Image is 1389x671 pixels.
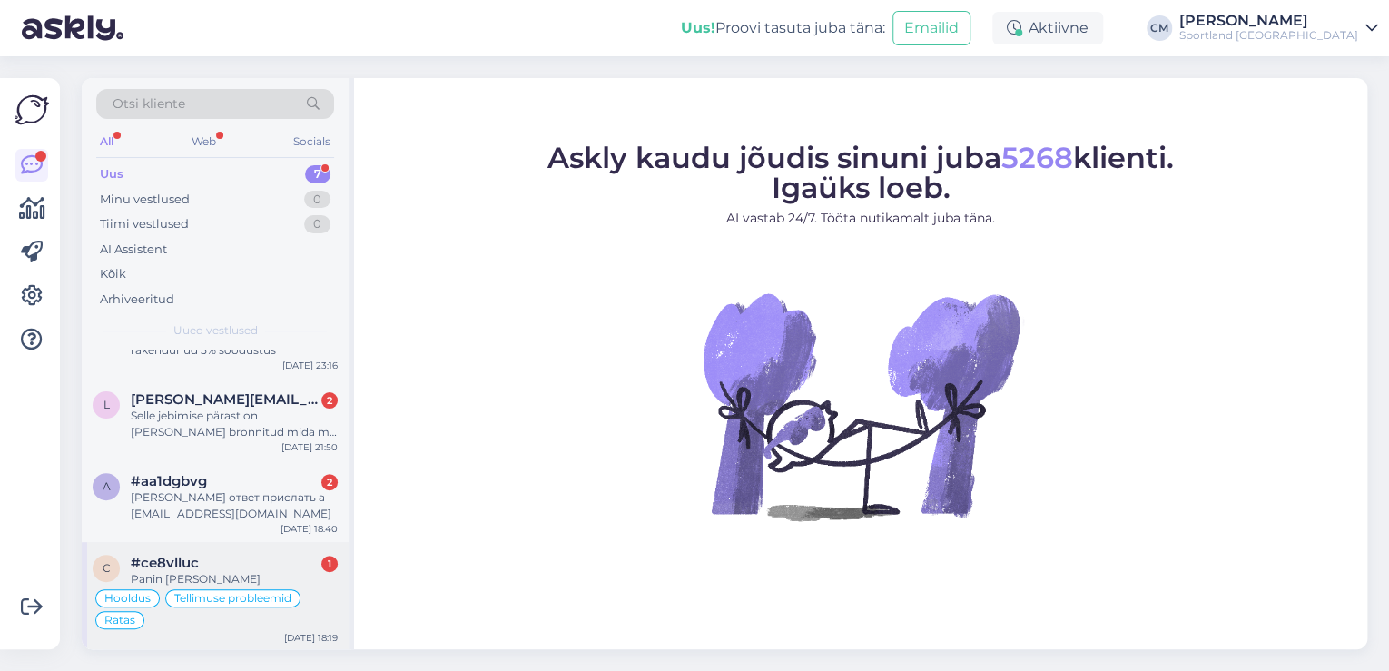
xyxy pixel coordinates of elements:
[282,359,338,372] div: [DATE] 23:16
[131,391,320,408] span: lauri.laurits@gmail.com
[892,11,970,45] button: Emailid
[681,19,715,36] b: Uus!
[281,522,338,536] div: [DATE] 18:40
[547,140,1174,205] span: Askly kaudu jõudis sinuni juba klienti. Igaüks loeb.
[100,291,174,309] div: Arhiveeritud
[321,474,338,490] div: 2
[1179,14,1358,28] div: [PERSON_NAME]
[100,265,126,283] div: Kõik
[305,165,330,183] div: 7
[281,440,338,454] div: [DATE] 21:50
[104,615,135,626] span: Ratas
[103,561,111,575] span: c
[131,489,338,522] div: [PERSON_NAME] ответ прислать а [EMAIL_ADDRESS][DOMAIN_NAME]
[321,556,338,572] div: 1
[321,392,338,409] div: 2
[284,631,338,645] div: [DATE] 18:19
[304,191,330,209] div: 0
[131,555,199,571] span: #ce8vlluc
[100,191,190,209] div: Minu vestlused
[100,241,167,259] div: AI Assistent
[173,322,258,339] span: Uued vestlused
[188,130,220,153] div: Web
[103,479,111,493] span: a
[103,398,110,411] span: l
[992,12,1103,44] div: Aktiivne
[100,165,123,183] div: Uus
[131,408,338,440] div: Selle jebimise pärast on [PERSON_NAME] bronnitud mida ma osta tahtsin ..kauaks see [PERSON_NAME] ...
[681,17,885,39] div: Proovi tasuta juba täna:
[1147,15,1172,41] div: CM
[113,94,185,113] span: Otsi kliente
[15,93,49,127] img: Askly Logo
[174,593,291,604] span: Tellimuse probleemid
[100,215,189,233] div: Tiimi vestlused
[104,593,151,604] span: Hooldus
[697,242,1024,569] img: No Chat active
[547,209,1174,228] p: AI vastab 24/7. Tööta nutikamalt juba täna.
[1179,14,1378,43] a: [PERSON_NAME]Sportland [GEOGRAPHIC_DATA]
[96,130,117,153] div: All
[1179,28,1358,43] div: Sportland [GEOGRAPHIC_DATA]
[131,571,338,587] div: Panin [PERSON_NAME]
[290,130,334,153] div: Socials
[131,473,207,489] span: #aa1dgbvg
[1001,140,1073,175] span: 5268
[304,215,330,233] div: 0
